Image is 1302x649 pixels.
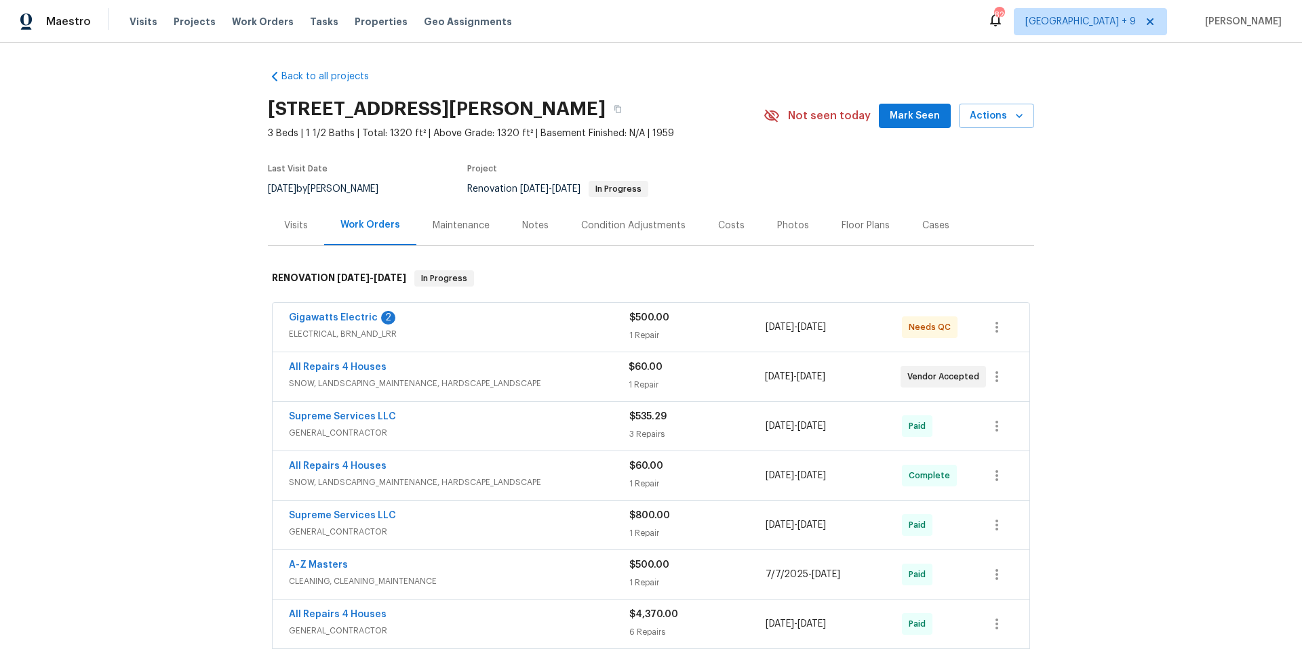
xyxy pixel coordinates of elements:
[424,15,512,28] span: Geo Assignments
[629,560,669,570] span: $500.00
[606,97,630,121] button: Copy Address
[797,471,826,480] span: [DATE]
[268,184,296,194] span: [DATE]
[433,219,490,232] div: Maintenance
[467,184,648,194] span: Renovation
[289,624,629,637] span: GENERAL_CONTRACTOR
[289,560,348,570] a: A-Z Masters
[581,219,686,232] div: Condition Adjustments
[381,311,395,324] div: 2
[268,127,764,140] span: 3 Beds | 1 1/2 Baths | Total: 1320 ft² | Above Grade: 1320 ft² | Basement Finished: N/A | 1959
[879,104,951,129] button: Mark Seen
[922,219,949,232] div: Cases
[268,102,606,116] h2: [STREET_ADDRESS][PERSON_NAME]
[337,273,406,282] span: -
[289,377,629,390] span: SNOW, LANDSCAPING_MAINTENANCE, HARDSCAPE_LANDSCAPE
[629,576,766,589] div: 1 Repair
[766,570,808,579] span: 7/7/2025
[766,320,826,334] span: -
[766,471,794,480] span: [DATE]
[629,313,669,322] span: $500.00
[909,617,931,631] span: Paid
[272,270,406,287] h6: RENOVATION
[959,104,1034,129] button: Actions
[812,570,840,579] span: [DATE]
[289,461,387,471] a: All Repairs 4 Houses
[909,568,931,581] span: Paid
[629,526,766,540] div: 1 Repair
[268,70,398,83] a: Back to all projects
[289,574,629,588] span: CLEANING, CLEANING_MAINTENANCE
[522,219,549,232] div: Notes
[909,469,955,482] span: Complete
[766,419,826,433] span: -
[130,15,157,28] span: Visits
[765,372,793,381] span: [DATE]
[797,619,826,629] span: [DATE]
[777,219,809,232] div: Photos
[797,372,825,381] span: [DATE]
[289,610,387,619] a: All Repairs 4 Houses
[970,108,1023,125] span: Actions
[907,370,985,383] span: Vendor Accepted
[289,313,378,322] a: Gigawatts Electric
[629,362,663,372] span: $60.00
[340,218,400,232] div: Work Orders
[629,610,678,619] span: $4,370.00
[766,617,826,631] span: -
[467,165,497,173] span: Project
[765,370,825,383] span: -
[289,412,396,421] a: Supreme Services LLC
[909,320,956,334] span: Needs QC
[629,625,766,639] div: 6 Repairs
[416,272,473,285] span: In Progress
[766,619,794,629] span: [DATE]
[520,184,580,194] span: -
[289,511,396,520] a: Supreme Services LLC
[552,184,580,194] span: [DATE]
[268,257,1034,300] div: RENOVATION [DATE]-[DATE]In Progress
[374,273,406,282] span: [DATE]
[1200,15,1282,28] span: [PERSON_NAME]
[797,322,826,332] span: [DATE]
[289,476,629,489] span: SNOW, LANDSCAPING_MAINTENANCE, HARDSCAPE_LANDSCAPE
[520,184,549,194] span: [DATE]
[629,329,766,342] div: 1 Repair
[629,412,667,421] span: $535.29
[46,15,91,28] span: Maestro
[629,477,766,490] div: 1 Repair
[890,108,940,125] span: Mark Seen
[766,469,826,482] span: -
[232,15,294,28] span: Work Orders
[337,273,370,282] span: [DATE]
[629,427,766,441] div: 3 Repairs
[289,426,629,440] span: GENERAL_CONTRACTOR
[268,181,395,197] div: by [PERSON_NAME]
[284,219,308,232] div: Visits
[718,219,745,232] div: Costs
[289,525,629,539] span: GENERAL_CONTRACTOR
[629,378,764,392] div: 1 Repair
[797,421,826,431] span: [DATE]
[766,520,794,530] span: [DATE]
[289,362,387,372] a: All Repairs 4 Houses
[766,421,794,431] span: [DATE]
[909,518,931,532] span: Paid
[994,8,1004,22] div: 82
[174,15,216,28] span: Projects
[289,327,629,341] span: ELECTRICAL, BRN_AND_LRR
[797,520,826,530] span: [DATE]
[909,419,931,433] span: Paid
[590,185,647,193] span: In Progress
[766,568,840,581] span: -
[355,15,408,28] span: Properties
[629,461,663,471] span: $60.00
[766,518,826,532] span: -
[1025,15,1136,28] span: [GEOGRAPHIC_DATA] + 9
[842,219,890,232] div: Floor Plans
[268,165,328,173] span: Last Visit Date
[629,511,670,520] span: $800.00
[788,109,871,123] span: Not seen today
[766,322,794,332] span: [DATE]
[310,17,338,26] span: Tasks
